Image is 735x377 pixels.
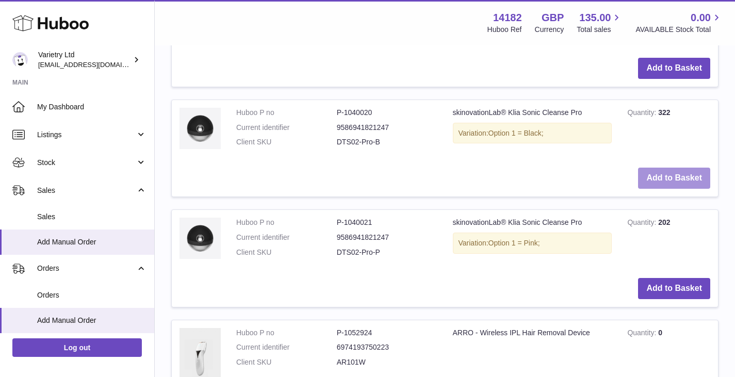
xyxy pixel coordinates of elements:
[577,11,623,35] a: 135.00 Total sales
[635,25,723,35] span: AVAILABLE Stock Total
[337,123,437,133] dd: 9586941821247
[236,108,337,118] dt: Huboo P no
[638,168,710,189] button: Add to Basket
[635,11,723,35] a: 0.00 AVAILABLE Stock Total
[337,233,437,242] dd: 9586941821247
[236,342,337,352] dt: Current identifier
[445,210,620,270] td: skinovationLab® Klia Sonic Cleanse Pro
[453,123,612,144] div: Variation:
[337,137,437,147] dd: DTS02-Pro-B
[236,357,337,367] dt: Client SKU
[179,108,221,149] img: skinovationLab® Klia Sonic Cleanse Pro
[236,123,337,133] dt: Current identifier
[37,264,136,273] span: Orders
[627,329,658,339] strong: Quantity
[37,158,136,168] span: Stock
[38,60,152,69] span: [EMAIL_ADDRESS][DOMAIN_NAME]
[638,278,710,299] button: Add to Basket
[691,11,711,25] span: 0.00
[487,25,522,35] div: Huboo Ref
[236,248,337,257] dt: Client SKU
[37,130,136,140] span: Listings
[337,218,437,227] dd: P-1040021
[236,137,337,147] dt: Client SKU
[37,212,146,222] span: Sales
[627,218,658,229] strong: Quantity
[577,25,623,35] span: Total sales
[337,248,437,257] dd: DTS02-Pro-P
[337,357,437,367] dd: AR101W
[488,129,544,137] span: Option 1 = Black;
[493,11,522,25] strong: 14182
[453,233,612,254] div: Variation:
[638,58,710,79] button: Add to Basket
[236,233,337,242] dt: Current identifier
[579,11,611,25] span: 135.00
[179,218,221,259] img: skinovationLab® Klia Sonic Cleanse Pro
[37,316,146,325] span: Add Manual Order
[37,290,146,300] span: Orders
[337,328,437,338] dd: P-1052924
[535,25,564,35] div: Currency
[236,218,337,227] dt: Huboo P no
[236,328,337,338] dt: Huboo P no
[37,237,146,247] span: Add Manual Order
[619,210,718,270] td: 202
[337,342,437,352] dd: 6974193750223
[12,338,142,357] a: Log out
[627,108,658,119] strong: Quantity
[12,52,28,68] img: leith@varietry.com
[488,239,540,247] span: Option 1 = Pink;
[37,186,136,195] span: Sales
[542,11,564,25] strong: GBP
[37,102,146,112] span: My Dashboard
[445,100,620,160] td: skinovationLab® Klia Sonic Cleanse Pro
[38,50,131,70] div: Varietry Ltd
[337,108,437,118] dd: P-1040020
[619,100,718,160] td: 322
